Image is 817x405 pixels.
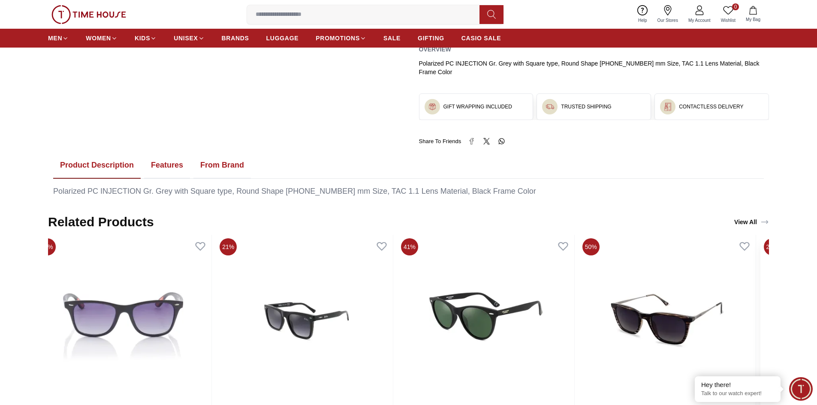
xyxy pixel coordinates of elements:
[401,238,418,255] span: 41%
[742,16,764,23] span: My Bag
[220,238,237,255] span: 21%
[716,3,741,25] a: 0Wishlist
[48,34,62,42] span: MEN
[48,214,154,230] h2: Related Products
[419,43,451,56] h2: Overview
[316,34,360,42] span: PROMOTIONS
[266,30,299,46] a: LUGGAGE
[443,103,512,110] h3: GIFT WRAPPING INCLUDED
[663,102,672,111] img: ...
[39,238,56,255] span: 35%
[741,4,766,24] button: My Bag
[316,30,366,46] a: PROMOTIONS
[652,3,683,25] a: Our Stores
[174,34,198,42] span: UNISEX
[685,17,714,24] span: My Account
[222,30,249,46] a: BRANDS
[428,102,437,111] img: ...
[461,30,501,46] a: CASIO SALE
[654,17,681,24] span: Our Stores
[383,34,401,42] span: SALE
[701,390,774,397] p: Talk to our watch expert!
[418,34,444,42] span: GIFTING
[383,30,401,46] a: SALE
[135,30,157,46] a: KIDS
[734,218,769,226] div: View All
[701,381,774,389] div: Hey there!
[764,238,781,255] span: 24%
[144,152,190,179] button: Features
[789,377,813,401] div: Chat Widget
[546,102,554,111] img: ...
[193,152,251,179] button: From Brand
[582,238,600,255] span: 50%
[48,30,69,46] a: MEN
[635,17,651,24] span: Help
[53,186,764,197] div: Polarized PC INJECTION Gr. Grey with Square type, Round Shape [PHONE_NUMBER] mm Size, TAC 1.1 Len...
[174,30,204,46] a: UNISEX
[633,3,652,25] a: Help
[86,34,111,42] span: WOMEN
[733,216,771,228] a: View All
[135,34,150,42] span: KIDS
[718,17,739,24] span: Wishlist
[51,5,126,24] img: ...
[679,103,743,110] h3: CONTACTLESS DELIVERY
[419,137,461,146] span: Share To Friends
[53,152,141,179] button: Product Description
[561,103,611,110] h3: TRUSTED SHIPPING
[86,30,118,46] a: WOMEN
[461,34,501,42] span: CASIO SALE
[266,34,299,42] span: LUGGAGE
[222,34,249,42] span: BRANDS
[419,59,769,76] div: Polarized PC INJECTION Gr. Grey with Square type, Round Shape [PHONE_NUMBER] mm Size, TAC 1.1 Len...
[732,3,739,10] span: 0
[418,30,444,46] a: GIFTING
